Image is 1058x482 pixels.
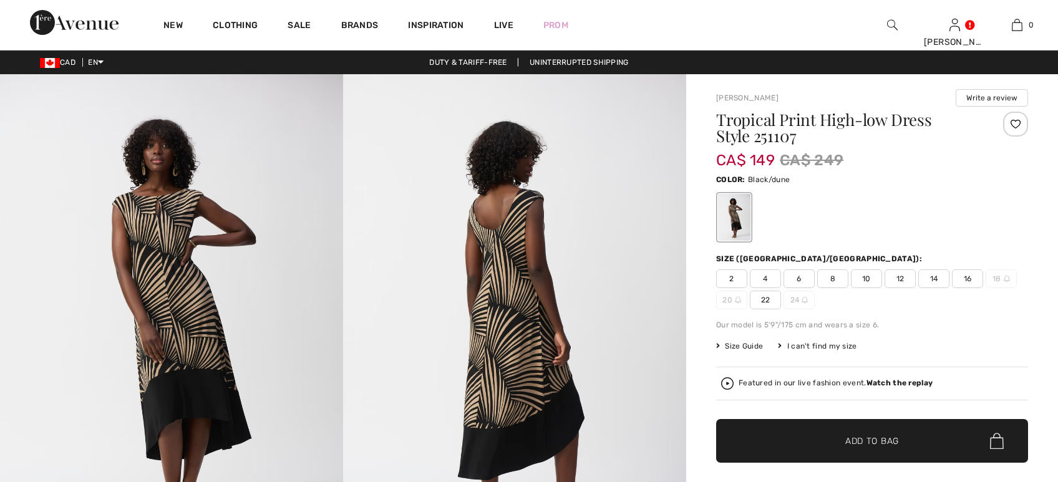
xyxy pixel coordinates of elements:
span: 24 [784,291,815,309]
div: [PERSON_NAME] [924,36,985,49]
a: Prom [543,19,568,32]
span: Black/dune [748,175,790,184]
span: Color: [716,175,745,184]
span: CAD [40,58,80,67]
div: Size ([GEOGRAPHIC_DATA]/[GEOGRAPHIC_DATA]): [716,253,925,264]
img: search the website [887,17,898,32]
img: My Bag [1012,17,1022,32]
span: Size Guide [716,340,763,352]
span: 14 [918,269,949,288]
a: Clothing [213,20,258,33]
div: Our model is 5'9"/175 cm and wears a size 6. [716,319,1028,330]
span: 0 [1029,19,1034,31]
a: Sign In [949,19,960,31]
div: I can't find my size [778,340,857,352]
span: 20 [716,291,747,309]
span: Inspiration [408,20,463,33]
span: 10 [851,269,882,288]
img: ring-m.svg [802,297,808,303]
img: ring-m.svg [1004,276,1010,282]
h1: Tropical Print High-low Dress Style 251107 [716,112,976,144]
a: New [163,20,183,33]
span: 4 [750,269,781,288]
a: [PERSON_NAME] [716,94,779,102]
span: 18 [986,269,1017,288]
span: Add to Bag [845,435,899,448]
strong: Watch the replay [866,378,933,387]
a: Sale [288,20,311,33]
button: Add to Bag [716,419,1028,463]
span: 22 [750,291,781,309]
span: EN [88,58,104,67]
span: 2 [716,269,747,288]
img: 1ère Avenue [30,10,119,35]
a: 0 [986,17,1047,32]
img: Bag.svg [990,433,1004,449]
a: Brands [341,20,379,33]
div: Black/dune [718,194,750,241]
span: CA$ 249 [780,149,843,171]
a: Live [494,19,513,32]
img: Canadian Dollar [40,58,60,68]
span: 16 [952,269,983,288]
button: Write a review [956,89,1028,107]
span: 6 [784,269,815,288]
span: CA$ 149 [716,139,775,169]
div: Featured in our live fashion event. [739,379,933,387]
img: Watch the replay [721,377,734,390]
span: 8 [817,269,848,288]
img: My Info [949,17,960,32]
span: 12 [885,269,916,288]
img: ring-m.svg [735,297,741,303]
